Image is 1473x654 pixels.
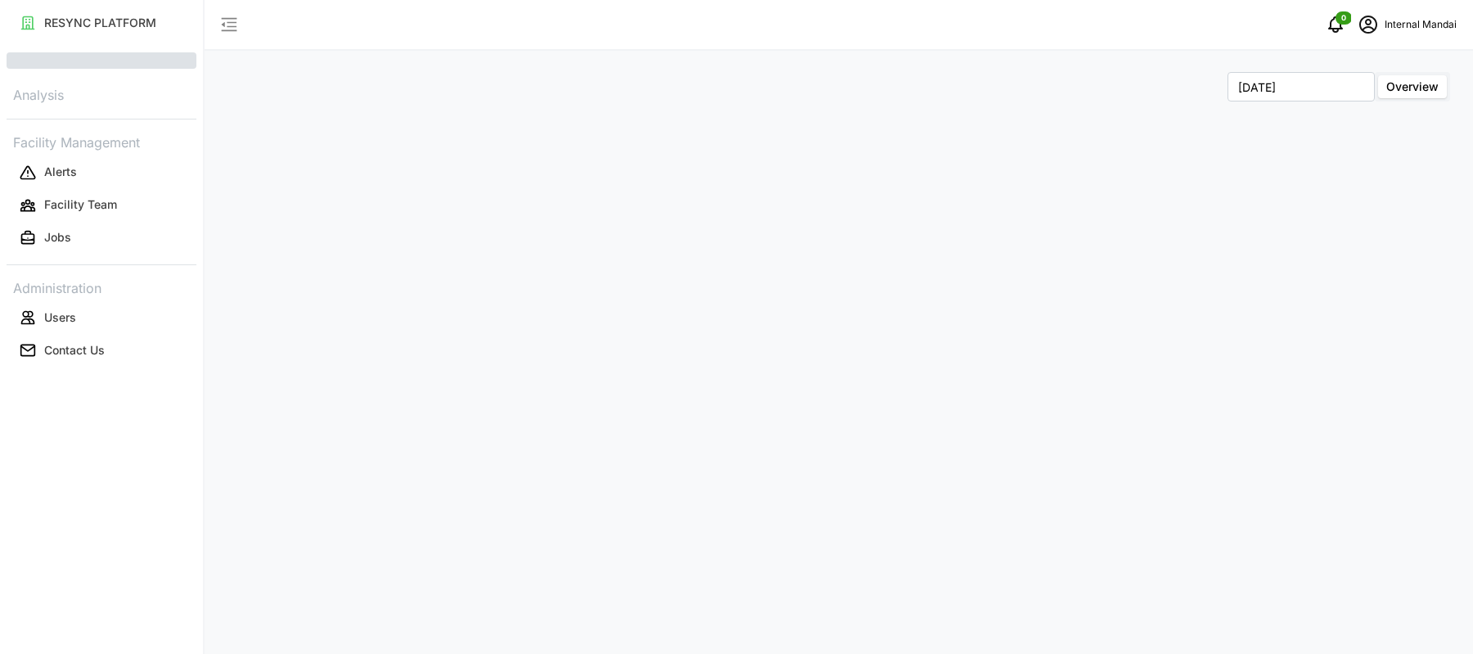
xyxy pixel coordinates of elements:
[7,8,196,38] button: RESYNC PLATFORM
[44,342,105,359] p: Contact Us
[7,334,196,367] a: Contact Us
[7,303,196,332] button: Users
[7,191,196,220] button: Facility Team
[7,222,196,255] a: Jobs
[7,82,196,106] p: Analysis
[44,164,77,180] p: Alerts
[7,223,196,253] button: Jobs
[1385,17,1457,33] p: Internal Mandai
[1319,8,1352,41] button: notifications
[1386,79,1439,93] span: Overview
[7,156,196,189] a: Alerts
[7,129,196,153] p: Facility Management
[1352,8,1385,41] button: schedule
[7,336,196,365] button: Contact Us
[7,189,196,222] a: Facility Team
[44,229,71,246] p: Jobs
[7,301,196,334] a: Users
[1227,72,1375,101] input: Select Month
[7,275,196,299] p: Administration
[44,196,117,213] p: Facility Team
[7,158,196,187] button: Alerts
[1341,12,1346,24] span: 0
[7,7,196,39] a: RESYNC PLATFORM
[44,15,156,31] p: RESYNC PLATFORM
[44,309,76,326] p: Users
